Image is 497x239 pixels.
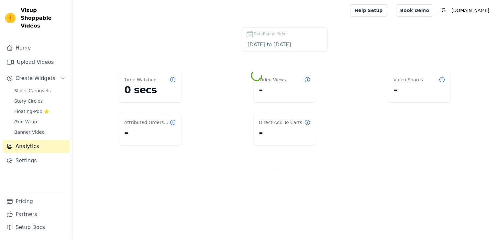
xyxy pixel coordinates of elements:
[3,56,70,69] a: Upload Videos
[10,86,70,95] a: Slider Carousels
[259,76,286,83] dt: Video Views
[449,5,492,16] p: [DOMAIN_NAME]
[3,140,70,153] a: Analytics
[3,195,70,208] a: Pricing
[254,31,288,37] span: DateRange Picker
[3,154,70,167] a: Settings
[10,107,70,116] a: Floating-Pop ⭐
[350,4,387,17] a: Help Setup
[14,129,45,135] span: Banner Video
[393,84,445,96] dd: -
[3,221,70,234] a: Setup Docs
[259,84,311,96] dd: -
[246,40,324,49] input: DateRange Picker
[438,5,492,16] button: G [DOMAIN_NAME]
[14,98,43,104] span: Story Circles
[396,4,433,17] a: Book Demo
[14,87,51,94] span: Slider Carousels
[10,97,70,106] a: Story Circles
[14,119,37,125] span: Grid Wrap
[124,119,170,126] dt: Attributed Orders Count
[393,76,423,83] dt: Video Shares
[124,127,176,139] dd: -
[14,108,49,115] span: Floating-Pop ⭐
[3,41,70,54] a: Home
[124,84,176,96] dd: 0 secs
[259,127,311,139] dd: -
[3,72,70,85] button: Create Widgets
[3,208,70,221] a: Partners
[124,76,157,83] dt: Time Watched
[16,74,55,82] span: Create Widgets
[21,6,67,30] span: Vizup Shoppable Videos
[441,7,446,14] text: G
[5,13,16,23] img: Vizup
[10,128,70,137] a: Banner Video
[10,117,70,126] a: Grid Wrap
[259,119,302,126] dt: Direct Add To Carts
